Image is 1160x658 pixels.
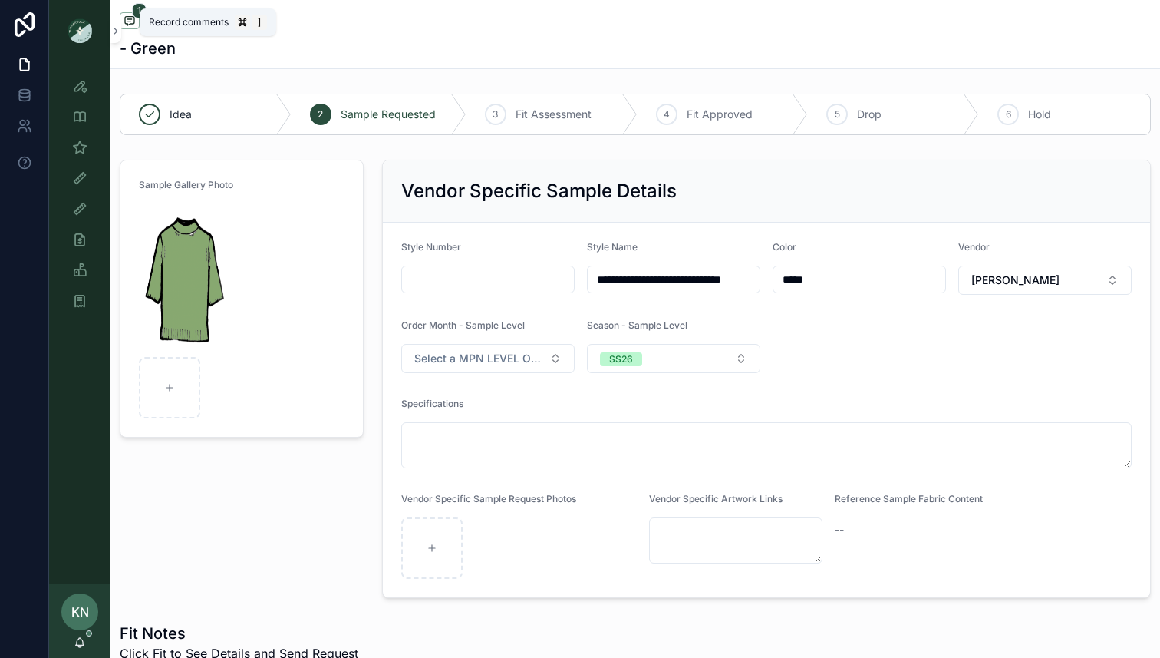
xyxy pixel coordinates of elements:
[49,61,110,335] div: scrollable content
[401,179,677,203] h2: Vendor Specific Sample Details
[170,107,192,122] span: Idea
[120,12,140,31] button: 1
[587,241,638,253] span: Style Name
[958,266,1132,295] button: Select Button
[253,16,265,28] span: ]
[149,16,229,28] span: Record comments
[773,241,796,253] span: Color
[318,108,323,121] span: 2
[139,203,236,351] img: Screenshot-2025-08-07-at-6.59.37-PM.png
[139,179,233,190] span: Sample Gallery Photo
[835,108,840,121] span: 5
[401,398,463,409] span: Specifications
[664,108,670,121] span: 4
[401,319,525,331] span: Order Month - Sample Level
[132,3,147,18] span: 1
[401,344,575,373] button: Select Button
[958,241,990,253] span: Vendor
[120,623,358,644] h1: Fit Notes
[414,351,543,366] span: Select a MPN LEVEL ORDER MONTH
[341,107,436,122] span: Sample Requested
[493,108,498,121] span: 3
[516,107,592,122] span: Fit Assessment
[649,493,783,504] span: Vendor Specific Artwork Links
[587,319,687,331] span: Season - Sample Level
[401,493,576,504] span: Vendor Specific Sample Request Photos
[401,241,461,253] span: Style Number
[609,352,633,366] div: SS26
[687,107,753,122] span: Fit Approved
[971,273,1059,288] span: [PERSON_NAME]
[120,38,176,59] h1: - Green
[68,18,92,43] img: App logo
[71,603,89,621] span: KN
[835,522,844,537] span: --
[1028,107,1051,122] span: Hold
[587,344,760,373] button: Select Button
[835,493,983,504] span: Reference Sample Fabric Content
[1006,108,1011,121] span: 6
[857,107,882,122] span: Drop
